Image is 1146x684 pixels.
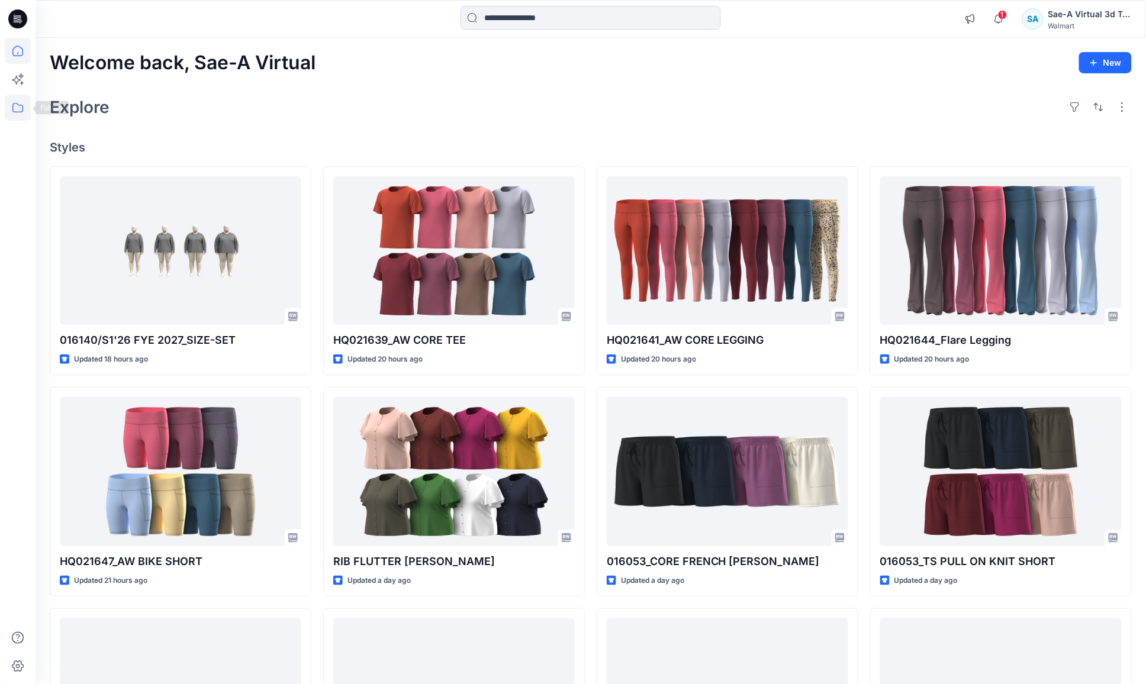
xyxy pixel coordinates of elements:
a: HQ021647_AW BIKE SHORT [60,397,301,546]
h4: Styles [50,140,1132,154]
a: 016053_CORE FRENCH TERRY [607,397,848,546]
a: 016140/S1'26 FYE 2027_SIZE-SET [60,176,301,325]
p: Updated 20 hours ago [347,353,423,366]
p: 016140/S1'26 FYE 2027_SIZE-SET [60,332,301,349]
p: Updated a day ago [621,575,684,587]
p: HQ021641_AW CORE LEGGING [607,332,848,349]
p: RIB FLUTTER [PERSON_NAME] [333,553,575,570]
p: Updated 20 hours ago [621,353,696,366]
p: 016053_TS PULL ON KNIT SHORT [880,553,1122,570]
div: Walmart [1048,21,1131,30]
p: HQ021639_AW CORE TEE [333,332,575,349]
a: HQ021644_Flare Legging [880,176,1122,325]
p: Updated a day ago [347,575,411,587]
p: Updated 20 hours ago [894,353,970,366]
p: Updated a day ago [894,575,958,587]
p: 016053_CORE FRENCH [PERSON_NAME] [607,553,848,570]
button: New [1079,52,1132,73]
div: SA [1022,8,1044,30]
a: HQ021639_AW CORE TEE [333,176,575,325]
h2: Explore [50,98,110,117]
h2: Welcome back, Sae-A Virtual [50,52,316,74]
p: Updated 18 hours ago [74,353,148,366]
p: HQ021644_Flare Legging [880,332,1122,349]
a: HQ021641_AW CORE LEGGING [607,176,848,325]
p: Updated 21 hours ago [74,575,147,587]
a: 016053_TS PULL ON KNIT SHORT [880,397,1122,546]
p: HQ021647_AW BIKE SHORT [60,553,301,570]
div: Sae-A Virtual 3d Team [1048,7,1131,21]
span: 1 [998,10,1007,20]
a: RIB FLUTTER HENLEY [333,397,575,546]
